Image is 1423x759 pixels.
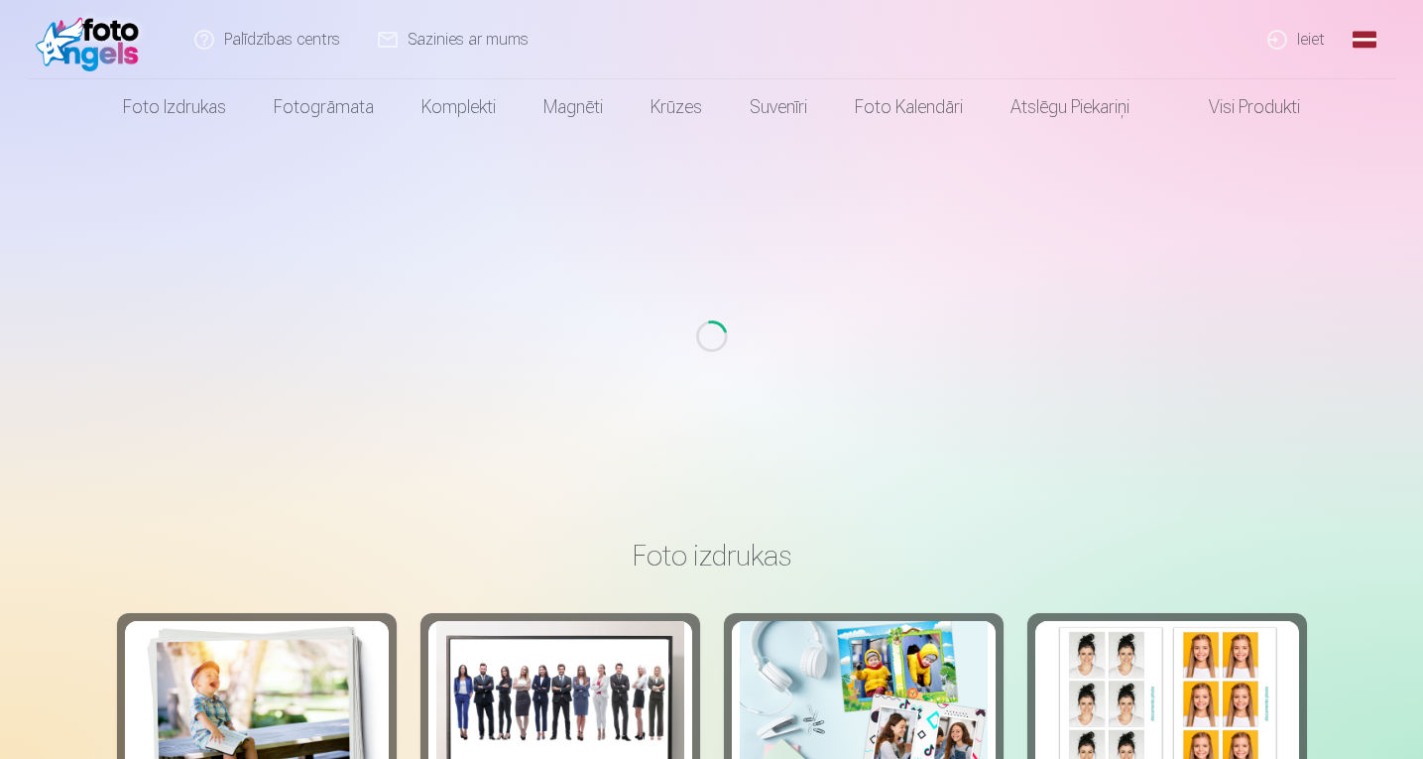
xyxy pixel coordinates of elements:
a: Magnēti [520,79,627,135]
a: Foto izdrukas [99,79,250,135]
a: Atslēgu piekariņi [987,79,1153,135]
a: Suvenīri [726,79,831,135]
a: Komplekti [398,79,520,135]
a: Krūzes [627,79,726,135]
a: Fotogrāmata [250,79,398,135]
a: Foto kalendāri [831,79,987,135]
h3: Foto izdrukas [133,538,1291,573]
img: /fa1 [36,8,150,71]
a: Visi produkti [1153,79,1324,135]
